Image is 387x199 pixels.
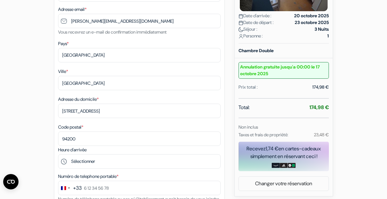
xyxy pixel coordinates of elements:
div: 174,98 € [312,84,329,91]
b: Chambre Double [239,48,274,53]
input: Entrer adresse e-mail [58,14,221,28]
label: Heure d'arrivée [58,147,87,153]
span: Personne : [239,33,263,39]
div: Prix total : [239,84,258,91]
small: Vous recevrez un e-mail de confirmation immédiatement [58,29,167,35]
input: 6 12 34 56 78 [58,181,221,195]
label: Code postal [58,124,83,131]
strong: 20 octobre 2025 [294,12,329,19]
span: Date d'arrivée : [239,12,271,19]
span: Séjour : [239,26,257,33]
img: adidas-card.png [280,163,288,168]
span: 1,74 € [266,145,278,152]
label: Adresse du domicile [58,96,99,103]
strong: 174,98 € [309,104,329,111]
img: moon.svg [239,27,243,32]
small: Annulation gratuite jusqu'a 00:00 le 17 octobre 2025 [239,62,329,79]
strong: 3 Nuits [315,26,329,33]
strong: 1 [327,33,329,39]
strong: 23 octobre 2025 [295,19,329,26]
a: Changer votre réservation [239,178,329,190]
small: Taxes et frais de propriété: [239,132,288,138]
img: calendar.svg [239,20,243,25]
button: Change country, selected France (+33) [58,181,82,195]
button: Ouvrir le widget CMP [3,174,19,189]
label: Ville [58,68,68,75]
div: Recevez en cartes-cadeaux simplement en réservant ceci ! [239,145,329,160]
img: amazon-card-no-text.png [272,163,280,168]
label: Numéro de telephone portable [58,173,118,180]
span: Date de départ : [239,19,274,26]
img: user_icon.svg [239,34,243,39]
label: Pays [58,40,69,47]
label: Adresse email [58,6,87,13]
small: 23,48 € [314,132,329,138]
small: Non inclus [239,124,258,130]
div: +33 [73,184,82,192]
img: uber-uber-eats-card.png [288,163,296,168]
span: Total: [239,104,250,111]
img: calendar.svg [239,14,243,19]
